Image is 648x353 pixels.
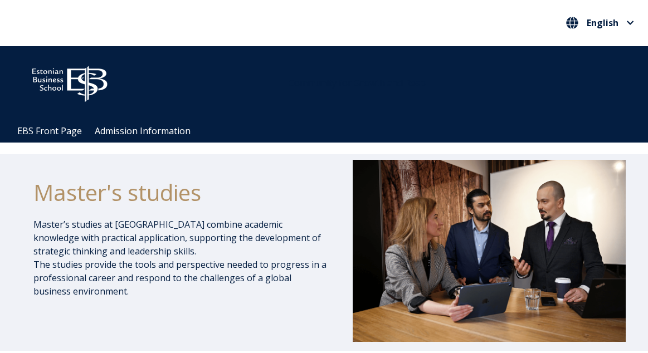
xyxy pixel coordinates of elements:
a: EBS Front Page [17,125,82,137]
span: English [587,18,618,27]
nav: Select your language [563,14,637,32]
button: English [563,14,637,32]
h1: Master's studies [33,179,329,207]
span: Community for Growth and Resp [289,77,426,89]
div: Navigation Menu [11,120,648,143]
img: DSC_1073 [353,160,626,342]
p: Master’s studies at [GEOGRAPHIC_DATA] combine academic knowledge with practical application, supp... [33,218,329,298]
img: ebs_logo2016_white [22,57,117,105]
a: Admission Information [95,125,191,137]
